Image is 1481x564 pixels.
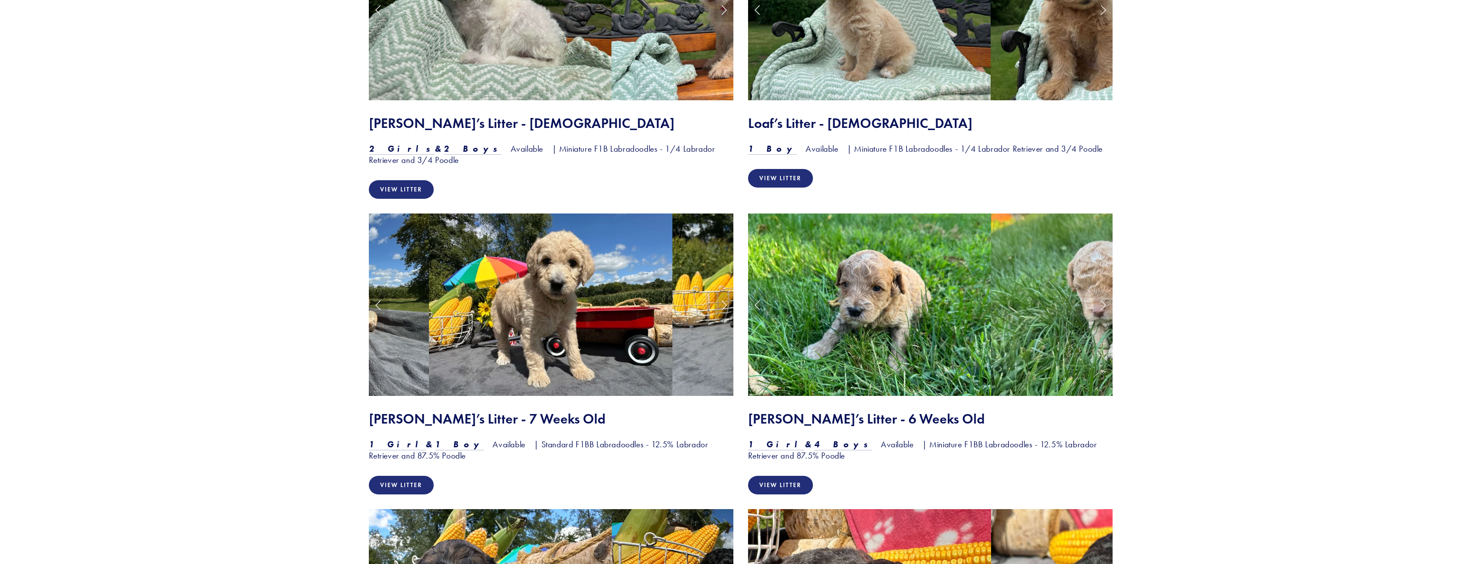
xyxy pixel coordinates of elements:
a: View Litter [748,169,813,188]
a: Next Slide [714,292,733,318]
img: Bo Peep 2.jpg [748,213,992,396]
em: 1 Girl [748,439,805,449]
em: 1 Girl [369,439,426,449]
h2: [PERSON_NAME]’s Litter - 6 Weeks Old [748,411,1113,427]
h3: Available | Miniature F1BB Labradoodles - 12.5% Labrador Retriever and 87.5% Poodle [748,439,1113,461]
a: 2 Girls [369,143,435,155]
em: 2 Boys [444,143,502,154]
em: 4 Boys [814,439,872,449]
h3: Available | Miniature F1B Labradoodles - 1/4 Labrador Retriever and 3/4 Poodle [748,143,1113,154]
img: Sweet Tart 4.jpg [429,213,672,396]
a: View Litter [369,180,434,199]
img: Buzz 2.jpg [991,213,1235,396]
a: 1 Boy [435,439,484,450]
em: & [805,439,814,449]
h3: Available | Standard F1BB Labradoodles - 12.5% Labrador Retriever and 87.5% Poodle [369,439,733,461]
em: 2 Girls [369,143,435,154]
h2: [PERSON_NAME]’s Litter - 7 Weeks Old [369,411,733,427]
h2: Loaf’s Litter - [DEMOGRAPHIC_DATA] [748,115,1113,131]
h2: [PERSON_NAME]’s Litter - [DEMOGRAPHIC_DATA] [369,115,733,131]
a: Next Slide [1094,292,1113,318]
em: 1 Boy [435,439,484,449]
a: 1 Girl [748,439,805,450]
img: Ike 4.jpg [672,213,916,396]
a: 2 Boys [444,143,502,155]
a: 4 Boys [814,439,872,450]
a: 1 Girl [369,439,426,450]
a: View Litter [748,476,813,494]
a: Previous Slide [369,292,388,318]
a: View Litter [369,476,434,494]
h3: Available | Miniature F1B Labradoodles - 1/4 Labrador Retriever and 3/4 Poodle [369,143,733,166]
a: Previous Slide [748,292,767,318]
a: 1 Boy [748,143,797,155]
em: & [435,143,444,154]
em: 1 Boy [748,143,797,154]
em: & [425,439,435,449]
